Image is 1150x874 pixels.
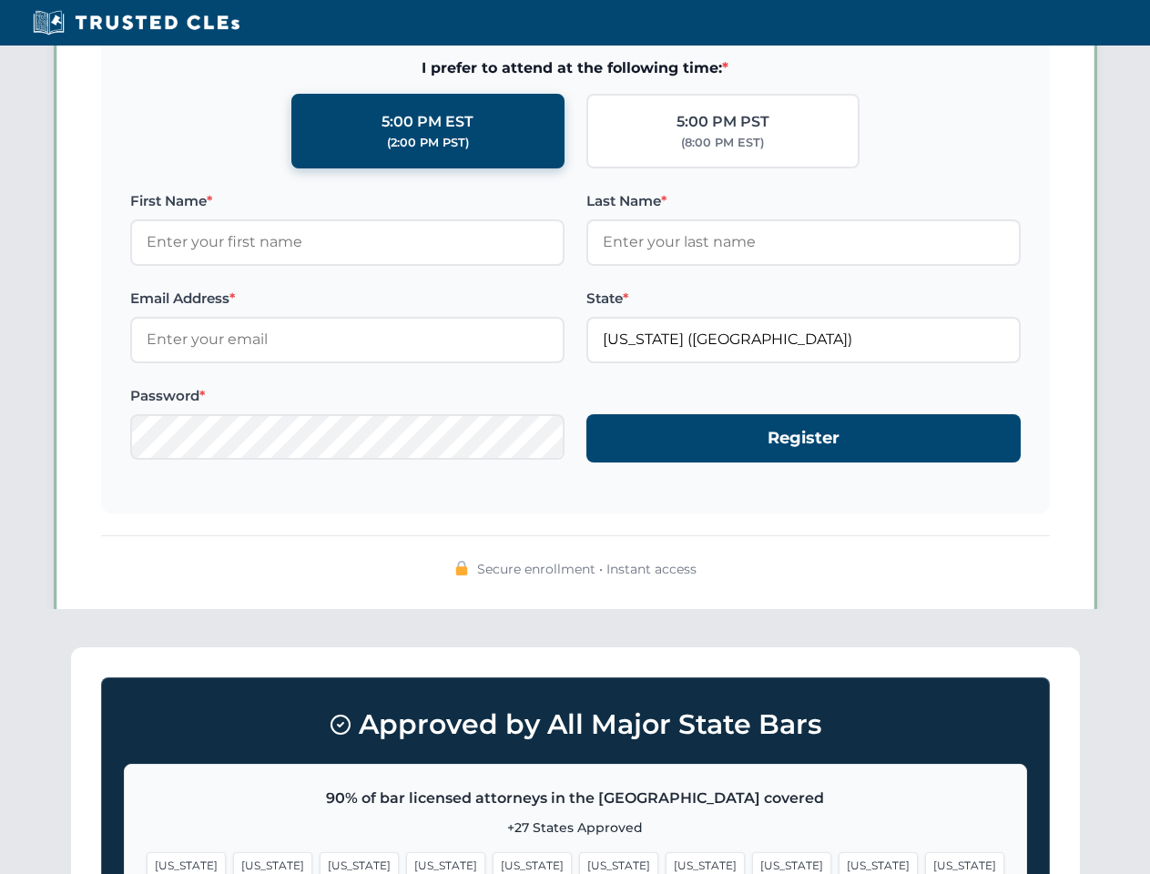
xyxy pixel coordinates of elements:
[130,288,565,310] label: Email Address
[130,190,565,212] label: First Name
[586,190,1021,212] label: Last Name
[147,787,1004,810] p: 90% of bar licensed attorneys in the [GEOGRAPHIC_DATA] covered
[681,134,764,152] div: (8:00 PM EST)
[147,818,1004,838] p: +27 States Approved
[586,414,1021,462] button: Register
[130,317,565,362] input: Enter your email
[454,561,469,575] img: 🔒
[477,559,697,579] span: Secure enrollment • Instant access
[387,134,469,152] div: (2:00 PM PST)
[124,700,1027,749] h3: Approved by All Major State Bars
[677,110,769,134] div: 5:00 PM PST
[586,288,1021,310] label: State
[130,56,1021,80] span: I prefer to attend at the following time:
[586,219,1021,265] input: Enter your last name
[382,110,473,134] div: 5:00 PM EST
[586,317,1021,362] input: Florida (FL)
[130,385,565,407] label: Password
[130,219,565,265] input: Enter your first name
[27,9,245,36] img: Trusted CLEs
